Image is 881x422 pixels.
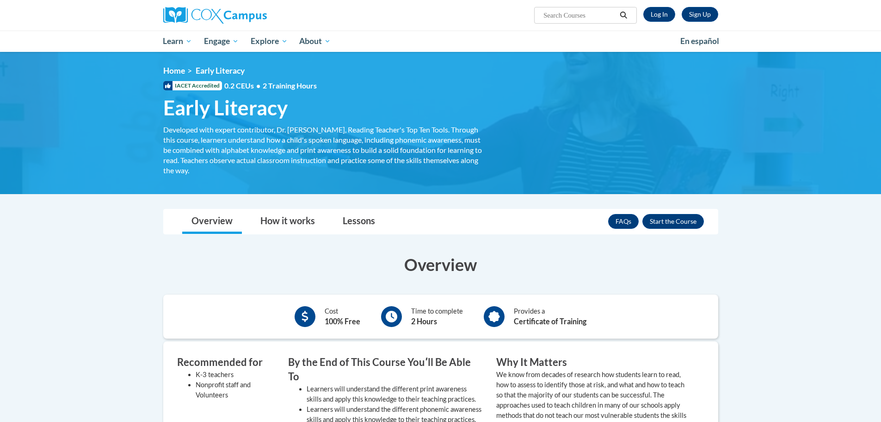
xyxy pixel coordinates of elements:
b: 2 Hours [411,317,437,326]
span: Explore [251,36,288,47]
span: Engage [204,36,239,47]
span: Early Literacy [163,95,288,120]
li: K-3 teachers [196,370,274,380]
a: Explore [245,31,294,52]
a: Learn [157,31,198,52]
a: Log In [643,7,675,22]
span: Early Literacy [196,66,245,76]
button: Search [616,10,630,21]
span: About [299,36,331,47]
a: Overview [182,209,242,234]
span: 2 Training Hours [263,81,317,90]
a: About [293,31,337,52]
b: 100% Free [325,317,360,326]
li: Nonprofit staff and Volunteers [196,380,274,400]
a: Engage [198,31,245,52]
span: 0.2 CEUs [224,81,317,91]
img: Cox Campus [163,7,267,24]
div: Main menu [149,31,732,52]
div: Cost [325,306,360,327]
span: Learn [163,36,192,47]
a: How it works [251,209,324,234]
span: En español [680,36,719,46]
button: Enroll [642,214,704,229]
a: En español [674,31,725,51]
div: Time to complete [411,306,463,327]
a: Home [163,66,185,76]
span: • [256,81,260,90]
a: FAQs [608,214,639,229]
input: Search Courses [542,10,616,21]
a: Cox Campus [163,7,339,24]
b: Certificate of Training [514,317,586,326]
div: Developed with expert contributor, Dr. [PERSON_NAME], Reading Teacher's Top Ten Tools. Through th... [163,125,482,176]
h3: Why It Matters [496,355,690,370]
div: Provides a [514,306,586,327]
h3: Recommended for [177,355,274,370]
h3: By the End of This Course Youʹll Be Able To [288,355,482,384]
li: Learners will understand the different print awareness skills and apply this knowledge to their t... [307,384,482,404]
a: Lessons [333,209,384,234]
span: IACET Accredited [163,81,222,90]
a: Register [682,7,718,22]
h3: Overview [163,253,718,276]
